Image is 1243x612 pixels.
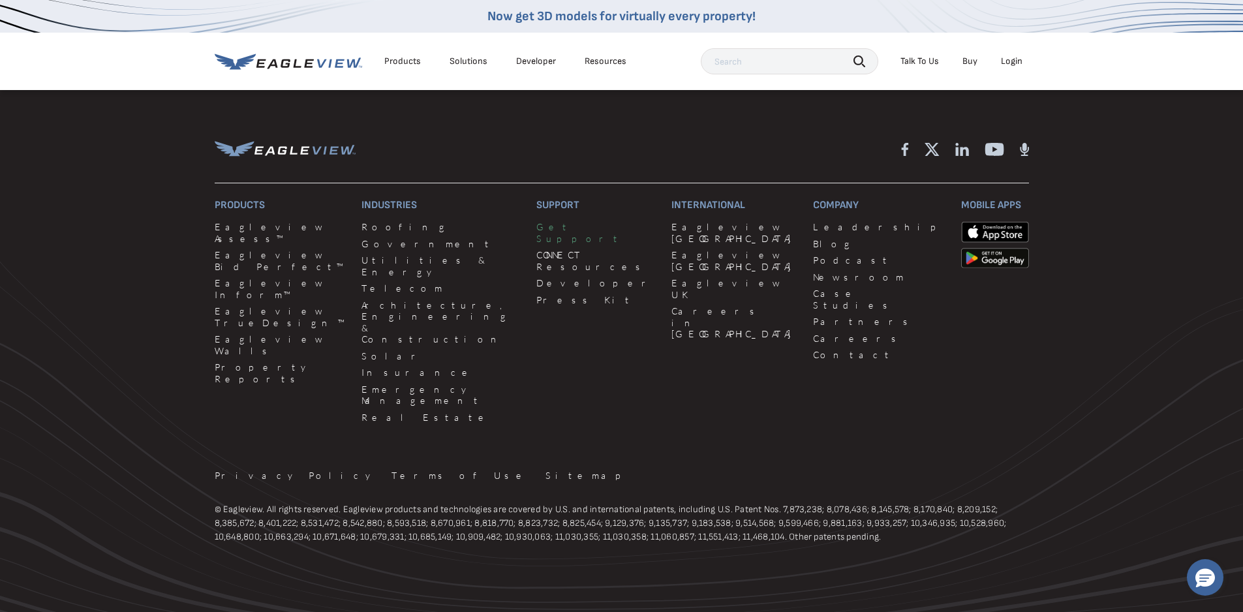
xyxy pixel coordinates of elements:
[813,199,945,211] h3: Company
[1001,55,1022,67] div: Login
[361,384,521,406] a: Emergency Management
[813,271,945,283] a: Newsroom
[536,249,656,272] a: CONNECT Resources
[813,254,945,266] a: Podcast
[813,316,945,328] a: Partners
[701,48,878,74] input: Search
[215,470,376,482] a: Privacy Policy
[671,249,797,272] a: Eagleview [GEOGRAPHIC_DATA]
[962,55,977,67] a: Buy
[215,221,346,244] a: Eagleview Assess™
[585,55,626,67] div: Resources
[516,55,556,67] a: Developer
[215,249,346,272] a: Eagleview Bid Perfect™
[215,199,346,211] h3: Products
[536,199,656,211] h3: Support
[813,238,945,250] a: Blog
[361,283,521,294] a: Telecom
[813,288,945,311] a: Case Studies
[813,221,945,233] a: Leadership
[361,367,521,378] a: Insurance
[215,361,346,384] a: Property Reports
[536,277,656,289] a: Developer
[545,470,630,482] a: Sitemap
[361,199,521,211] h3: Industries
[361,299,521,345] a: Architecture, Engineering & Construction
[391,470,530,482] a: Terms of Use
[813,349,945,361] a: Contact
[961,199,1029,211] h3: Mobile Apps
[536,294,656,306] a: Press Kit
[1187,559,1223,596] button: Hello, have a question? Let’s chat.
[215,333,346,356] a: Eagleview Walls
[215,277,346,300] a: Eagleview Inform™
[487,8,756,24] a: Now get 3D models for virtually every property!
[361,221,521,233] a: Roofing
[536,221,656,244] a: Get Support
[361,238,521,250] a: Government
[361,254,521,277] a: Utilities & Energy
[215,502,1029,543] p: © Eagleview. All rights reserved. Eagleview products and technologies are covered by U.S. and int...
[671,199,797,211] h3: International
[671,221,797,244] a: Eagleview [GEOGRAPHIC_DATA]
[900,55,939,67] div: Talk To Us
[384,55,421,67] div: Products
[671,277,797,300] a: Eagleview UK
[961,221,1029,242] img: apple-app-store.png
[361,350,521,362] a: Solar
[961,248,1029,269] img: google-play-store_b9643a.png
[671,305,797,340] a: Careers in [GEOGRAPHIC_DATA]
[813,333,945,344] a: Careers
[215,305,346,328] a: Eagleview TrueDesign™
[361,412,521,423] a: Real Estate
[450,55,487,67] div: Solutions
